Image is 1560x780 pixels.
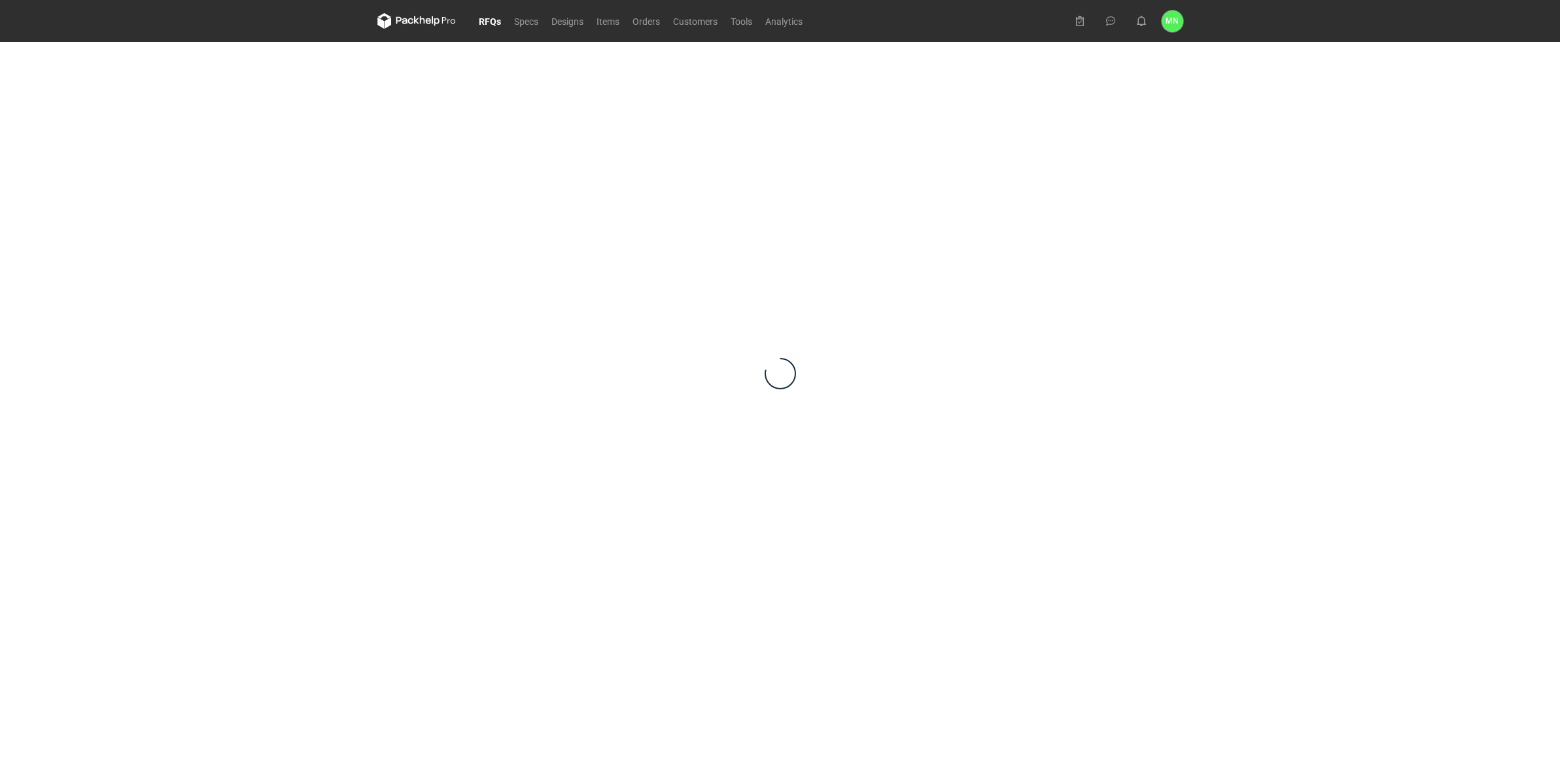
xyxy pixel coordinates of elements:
[1162,10,1183,32] div: Małgorzata Nowotna
[377,13,456,29] svg: Packhelp Pro
[626,13,667,29] a: Orders
[1162,10,1183,32] button: MN
[724,13,759,29] a: Tools
[472,13,508,29] a: RFQs
[590,13,626,29] a: Items
[667,13,724,29] a: Customers
[508,13,545,29] a: Specs
[759,13,809,29] a: Analytics
[545,13,590,29] a: Designs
